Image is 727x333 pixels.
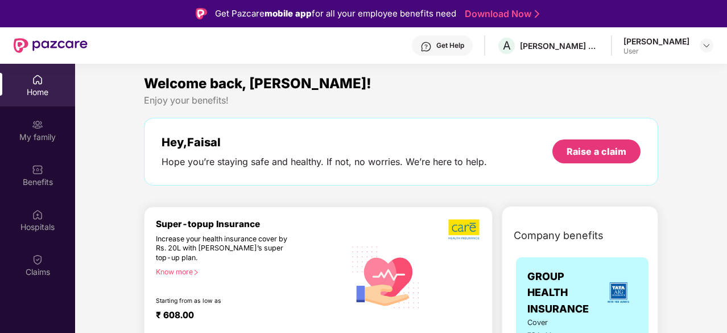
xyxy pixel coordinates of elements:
[32,74,43,85] img: svg+xml;base64,PHN2ZyBpZD0iSG9tZSIgeG1sbnM9Imh0dHA6Ly93d3cudzMub3JnLzIwMDAvc3ZnIiB3aWR0aD0iMjAiIG...
[156,297,297,305] div: Starting from as low as
[156,310,334,323] div: ₹ 608.00
[32,254,43,265] img: svg+xml;base64,PHN2ZyBpZD0iQ2xhaW0iIHhtbG5zPSJodHRwOi8vd3d3LnczLm9yZy8yMDAwL3N2ZyIgd2lkdGg9IjIwIi...
[535,8,539,20] img: Stroke
[14,38,88,53] img: New Pazcare Logo
[156,268,338,276] div: Know more
[527,269,600,317] span: GROUP HEALTH INSURANCE
[156,219,345,229] div: Super-topup Insurance
[32,119,43,130] img: svg+xml;base64,PHN2ZyB3aWR0aD0iMjAiIGhlaWdodD0iMjAiIHZpZXdCb3g9IjAgMCAyMCAyMCIgZmlsbD0ibm9uZSIgeG...
[448,219,481,240] img: b5dec4f62d2307b9de63beb79f102df3.png
[32,209,43,220] img: svg+xml;base64,PHN2ZyBpZD0iSG9zcGl0YWxzIiB4bWxucz0iaHR0cDovL3d3dy53My5vcmcvMjAwMC9zdmciIHdpZHRoPS...
[215,7,456,20] div: Get Pazcare for all your employee benefits need
[436,41,464,50] div: Get Help
[32,164,43,175] img: svg+xml;base64,PHN2ZyBpZD0iQmVuZWZpdHMiIHhtbG5zPSJodHRwOi8vd3d3LnczLm9yZy8yMDAwL3N2ZyIgd2lkdGg9Ij...
[162,135,487,149] div: Hey, Faisal
[345,235,427,318] img: svg+xml;base64,PHN2ZyB4bWxucz0iaHR0cDovL3d3dy53My5vcmcvMjAwMC9zdmciIHhtbG5zOnhsaW5rPSJodHRwOi8vd3...
[144,75,371,92] span: Welcome back, [PERSON_NAME]!
[196,8,207,19] img: Logo
[520,40,600,51] div: [PERSON_NAME] FRAGRANCES AND FLAVORS PRIVATE LIMITED
[623,47,689,56] div: User
[156,235,296,263] div: Increase your health insurance cover by Rs. 20L with [PERSON_NAME]’s super top-up plan.
[144,94,658,106] div: Enjoy your benefits!
[527,317,569,328] span: Cover
[514,228,604,244] span: Company benefits
[623,36,689,47] div: [PERSON_NAME]
[702,41,711,50] img: svg+xml;base64,PHN2ZyBpZD0iRHJvcGRvd24tMzJ4MzIiIHhtbG5zPSJodHRwOi8vd3d3LnczLm9yZy8yMDAwL3N2ZyIgd2...
[503,39,511,52] span: A
[193,269,199,276] span: right
[420,41,432,52] img: svg+xml;base64,PHN2ZyBpZD0iSGVscC0zMngzMiIgeG1sbnM9Imh0dHA6Ly93d3cudzMub3JnLzIwMDAvc3ZnIiB3aWR0aD...
[465,8,536,20] a: Download Now
[603,277,634,308] img: insurerLogo
[265,8,312,19] strong: mobile app
[567,145,626,158] div: Raise a claim
[162,156,487,168] div: Hope you’re staying safe and healthy. If not, no worries. We’re here to help.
